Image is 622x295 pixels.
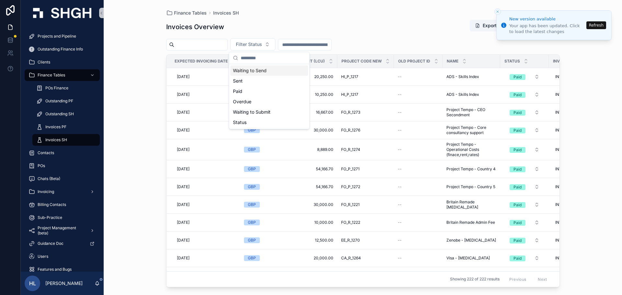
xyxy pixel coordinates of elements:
[32,95,100,107] a: Outstanding PF
[446,184,495,189] span: Project Tempo - Country 5
[248,220,256,225] div: GBP
[446,142,496,157] a: Project Tempo - Operational Costs (finace,rent,rates)
[555,220,578,225] span: INV25-0020
[230,86,308,96] div: Paid
[38,215,62,220] span: Sub-Practice
[174,199,236,210] a: [DATE]
[398,166,439,172] a: --
[446,125,496,135] a: Project Tempo - Core consultancy support
[25,147,100,159] a: Contacts
[341,59,382,64] span: Project Code New
[177,220,190,225] span: [DATE]
[504,270,545,282] button: Select Button
[38,254,48,259] span: Users
[32,108,100,120] a: Outstanding SH
[293,92,333,97] span: 10,250.00
[446,166,496,172] span: Project Tempo - Country 4
[447,59,458,64] span: Name
[341,220,360,225] span: FO_R_1222
[230,76,308,86] div: Sent
[504,252,545,264] a: Select Button
[513,110,522,116] div: Paid
[25,30,100,42] a: Projects and Pipeline
[230,38,275,51] button: Select Button
[45,98,73,104] span: Outstanding PF
[553,235,595,245] a: INV25-0032
[166,22,224,31] h1: Invoices Overview
[38,176,60,181] span: Chats (Beta)
[555,128,578,133] span: INV25-0006
[553,144,595,155] a: INV25-0006
[504,89,545,100] button: Select Button
[470,20,502,31] button: Export
[174,164,236,174] a: [DATE]
[293,238,333,243] span: 12,500.00
[38,225,85,236] span: Project Management (beta)
[513,92,522,98] div: Paid
[177,184,190,189] span: [DATE]
[45,124,66,130] span: Invoices PF
[553,125,595,135] a: INV25-0006
[230,117,308,128] div: Status
[293,220,333,225] a: 10,000.00
[25,69,100,81] a: Finance Tables
[341,220,390,225] a: FO_R_1222
[175,59,228,64] span: Expected Invoicing Date
[293,147,333,152] a: 8,889.00
[25,43,100,55] a: Outstanding Finance Info
[38,267,72,272] span: Features and Bugs
[513,147,522,153] div: Paid
[244,237,285,243] a: GBP
[450,277,500,282] span: Showing 222 of 222 results
[38,73,65,78] span: Finance Tables
[244,255,285,261] a: GBP
[293,255,333,261] span: 20,000.00
[398,220,439,225] a: --
[236,41,262,48] span: Filter Status
[177,202,190,207] span: [DATE]
[293,110,333,115] span: 16,667.00
[32,121,100,133] a: Invoices PF
[555,202,578,207] span: INV25-0020
[25,56,100,68] a: Clients
[293,166,333,172] a: 54,166.70
[446,271,496,281] span: Summerleaze - Heat Decarb Paper
[177,166,190,172] span: [DATE]
[341,202,360,207] span: FO_R_1221
[177,74,190,79] span: [DATE]
[398,147,439,152] a: --
[555,74,578,79] span: INV24-0341
[25,238,100,249] a: Guidance Doc
[244,184,285,190] a: GBP
[398,220,402,225] span: --
[341,110,360,115] span: FO_R_1273
[398,74,439,79] a: --
[504,199,545,210] button: Select Button
[446,107,496,118] span: Project Tempo - CEO Secondment
[398,59,430,64] span: Old Project ID
[553,89,595,100] a: INV24-0342
[38,60,50,65] span: Clients
[293,184,333,189] span: 54,166.70
[33,8,91,18] img: App logo
[504,124,545,136] button: Select Button
[38,34,76,39] span: Projects and Pipeline
[38,163,45,168] span: POs
[177,255,190,261] span: [DATE]
[398,184,439,189] a: --
[504,144,545,155] button: Select Button
[509,23,584,35] div: Your app has been updated. Click to load the latest changes
[32,134,100,146] a: Invoices SH
[293,202,333,207] a: 30,000.00
[494,8,501,15] button: Close toast
[555,147,578,152] span: INV25-0006
[45,137,67,142] span: Invoices SH
[244,127,285,133] a: GBP
[513,255,522,261] div: Paid
[446,238,496,243] a: Zenobe - [MEDICAL_DATA]
[174,271,236,281] a: [DATE]
[248,127,256,133] div: GBP
[398,184,402,189] span: --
